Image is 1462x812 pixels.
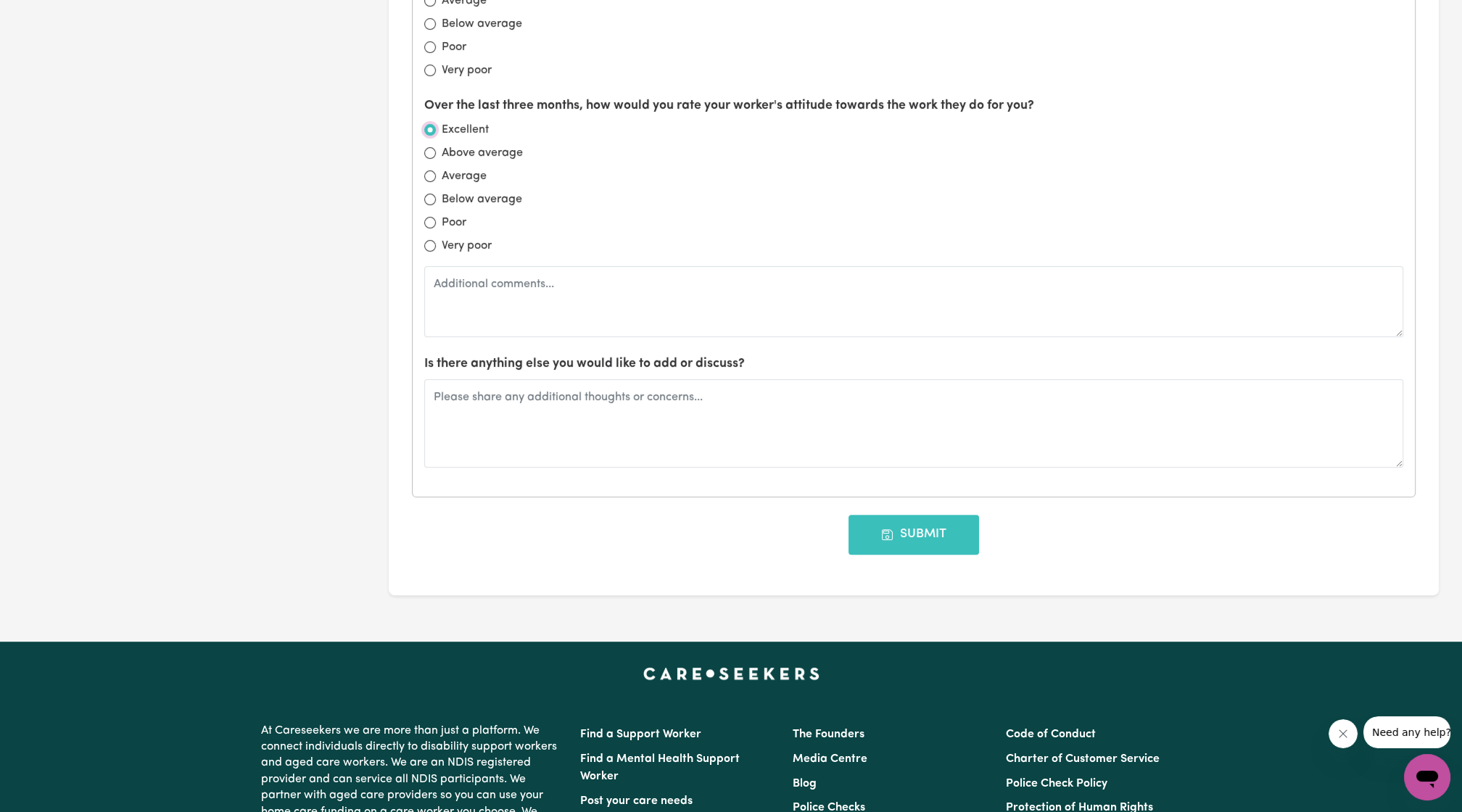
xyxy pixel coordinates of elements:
label: Above average [442,144,523,162]
iframe: Button to launch messaging window [1404,754,1450,800]
a: Find a Support Worker [580,729,701,740]
label: Average [442,167,487,185]
a: Post your care needs [580,795,693,807]
label: Poor [442,38,466,56]
iframe: Message from company [1363,716,1450,748]
label: Very poor [442,62,492,79]
label: Very poor [442,237,492,254]
button: Submit [848,515,979,554]
label: Over the last three months, how would you rate your worker's attitude towards the work they do fo... [424,96,1034,115]
label: Below average [442,191,522,208]
label: Below average [442,15,522,33]
label: Is there anything else you would like to add or discuss? [424,355,745,373]
a: Find a Mental Health Support Worker [580,753,740,782]
iframe: Close message [1329,719,1358,748]
a: Blog [793,778,817,790]
a: The Founders [793,729,864,740]
a: Careseekers home page [643,668,819,679]
a: Charter of Customer Service [1006,753,1160,765]
span: Need any help? [9,10,88,22]
label: Excellent [442,121,489,138]
label: Poor [442,214,466,231]
a: Code of Conduct [1006,729,1096,740]
a: Media Centre [793,753,867,765]
a: Police Check Policy [1006,778,1107,790]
